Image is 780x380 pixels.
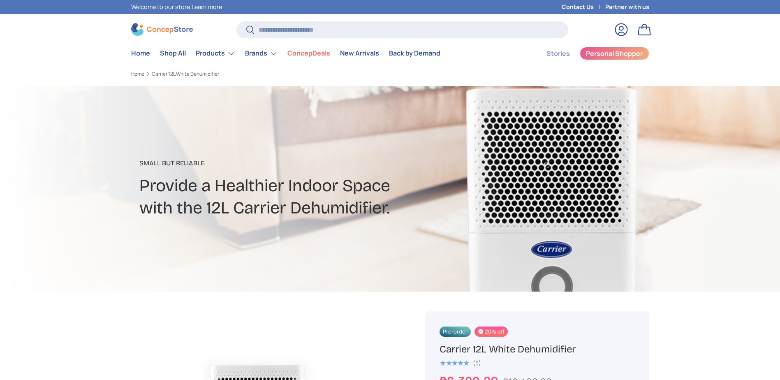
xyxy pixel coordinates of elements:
[473,360,481,366] div: (5)
[440,358,481,367] a: 5.0 out of 5.0 stars (5)
[131,72,144,76] a: Home
[196,45,235,62] a: Products
[240,45,282,62] summary: Brands
[245,45,278,62] a: Brands
[131,2,222,12] p: Welcome to our store.
[440,359,469,367] div: 5.0 out of 5.0 stars
[440,343,634,356] h1: Carrier 12L White Dehumidifier
[139,158,455,168] p: Small But Reliable.
[152,72,219,76] a: Carrier 12L White Dehumidifier
[160,45,186,61] a: Shop All
[605,2,649,12] a: Partner with us
[287,45,330,61] a: ConcepDeals
[340,45,379,61] a: New Arrivals
[562,2,605,12] a: Contact Us
[131,70,406,78] nav: Breadcrumbs
[191,45,240,62] summary: Products
[474,327,508,337] span: 20% off
[389,45,440,61] a: Back by Demand
[131,45,150,61] a: Home
[440,327,471,337] span: Pre-order
[139,175,455,219] h2: Provide a Healthier Indoor Space with the 12L Carrier Dehumidifier.
[580,47,649,60] a: Personal Shopper
[131,23,193,36] img: ConcepStore
[440,359,469,367] span: ★★★★★
[131,45,440,62] nav: Primary
[192,3,222,11] a: Learn more
[546,46,570,62] a: Stories
[527,45,649,62] nav: Secondary
[586,50,643,57] span: Personal Shopper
